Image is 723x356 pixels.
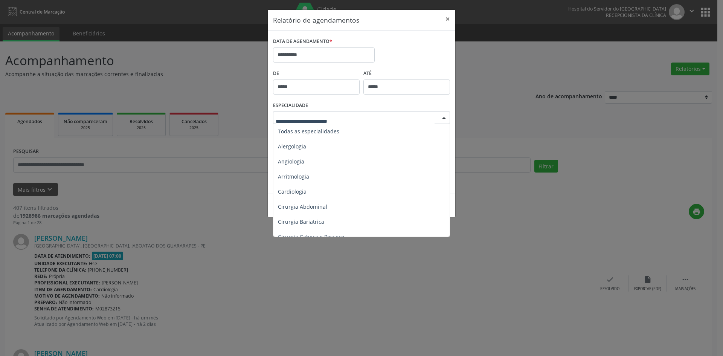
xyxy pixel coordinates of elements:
label: De [273,68,360,79]
button: Close [440,10,455,28]
span: Cirurgia Cabeça e Pescoço [278,233,344,240]
span: Cardiologia [278,188,307,195]
label: DATA DE AGENDAMENTO [273,36,332,47]
span: Alergologia [278,143,306,150]
label: ATÉ [363,68,450,79]
span: Arritmologia [278,173,309,180]
label: ESPECIALIDADE [273,100,308,112]
span: Cirurgia Abdominal [278,203,327,210]
span: Cirurgia Bariatrica [278,218,324,225]
h5: Relatório de agendamentos [273,15,359,25]
span: Todas as especialidades [278,128,339,135]
span: Angiologia [278,158,304,165]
